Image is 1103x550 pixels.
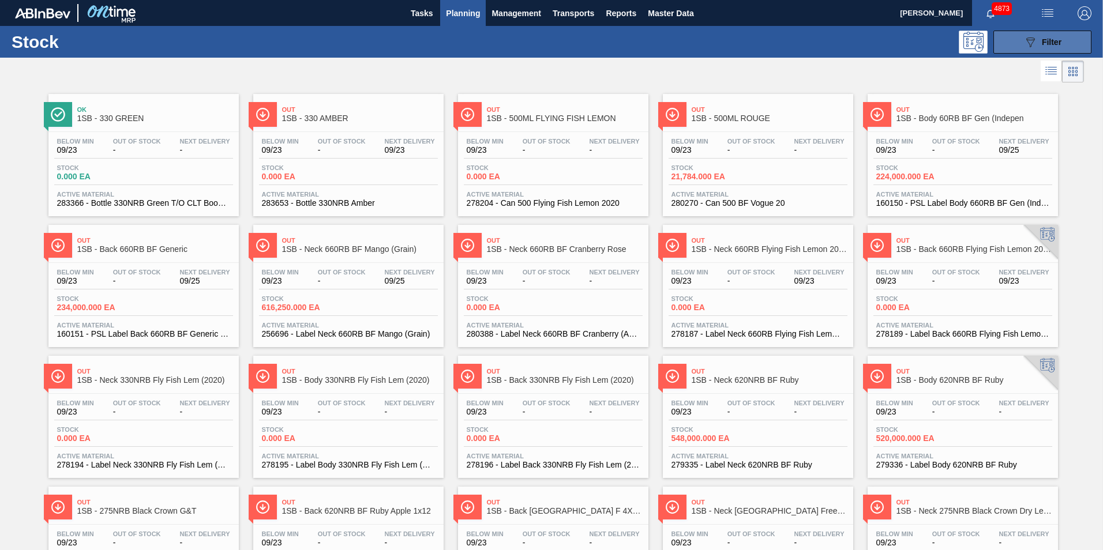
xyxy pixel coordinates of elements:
span: Stock [262,426,343,433]
span: 09/23 [467,277,504,285]
span: 09/23 [876,277,913,285]
span: 09/23 [262,146,299,155]
a: ÍconeOut1SB - Back 660RB BF GenericBelow Min09/23Out Of Stock-Next Delivery09/25Stock234,000.000 ... [40,216,245,347]
span: Next Delivery [590,530,640,537]
span: - [113,538,161,547]
span: Planning [446,6,480,20]
a: ÍconeOut1SB - Body 60RB BF Gen (IndepenBelow Min09/23Out Of Stock-Next Delivery09/25Stock224,000.... [859,85,1064,216]
span: 1SB - Back 660RB BF Generic [77,245,233,254]
span: 1SB - 275NRB Black Crown G&T [77,507,233,515]
span: 280388 - Label Neck 660RB BF Cranberry (ABV) [467,330,640,338]
span: Active Material [876,453,1049,459]
span: 1SB - Neck 660RB BF Cranberry Rose [487,245,643,254]
span: - [180,408,230,416]
span: Below Min [876,400,913,406]
span: 09/23 [57,408,94,416]
span: 09/25 [180,277,230,285]
span: 1SB - 500ML FLYING FISH LEMON [487,114,643,123]
span: Next Delivery [180,400,230,406]
span: 279336 - Label Body 620NRB BF Ruby [876,461,1049,469]
span: 1SB - Neck 620NRB BF Ruby [692,376,847,385]
span: - [999,538,1049,547]
span: Out [487,237,643,244]
span: - [590,146,640,155]
span: - [794,408,845,416]
img: Ícone [665,238,680,253]
a: ÍconeOut1SB - Body 620NRB BF RubyBelow Min09/23Out Of Stock-Next Delivery-Stock520,000.000 EAActi... [859,347,1064,478]
span: Active Material [876,322,1049,329]
img: Ícone [256,107,270,122]
button: Filter [993,31,1091,54]
span: Out Of Stock [523,530,571,537]
span: 1SB - Back 660RB Flying Fish Lemon 2020 [896,245,1052,254]
span: 09/23 [467,538,504,547]
img: Ícone [870,369,884,383]
span: Stock [467,295,547,302]
a: ÍconeOut1SB - Neck 660RB BF Cranberry RoseBelow Min09/23Out Of Stock-Next Delivery-Stock0.000 EAA... [449,216,654,347]
span: 548,000.000 EA [671,434,752,443]
span: Out Of Stock [727,400,775,406]
span: Filter [1042,37,1061,47]
span: 160151 - PSL Label Back 660RB BF Generic (Ind) [57,330,230,338]
span: Stock [57,164,138,171]
span: Below Min [671,530,708,537]
span: - [727,538,775,547]
span: Next Delivery [385,530,435,537]
span: Active Material [262,453,435,459]
span: 09/23 [671,146,708,155]
span: 278187 - Label Neck 660RB Flying Fish Lemon 2020 [671,330,845,338]
span: - [523,146,571,155]
a: ÍconeOk1SB - 330 GREENBelow Min09/23Out Of Stock-Next Delivery-Stock0.000 EAActive Material283366... [40,85,245,216]
span: Out Of Stock [523,269,571,276]
span: 520,000.000 EA [876,434,957,443]
span: Stock [467,426,547,433]
span: Next Delivery [590,138,640,145]
span: Next Delivery [180,530,230,537]
span: 09/23 [876,538,913,547]
span: 21,784.000 EA [671,172,752,181]
span: Out [77,368,233,375]
span: - [385,538,435,547]
span: 4873 [992,2,1012,15]
span: 1SB - Neck 275NRB Black Crown Dry Lemon [896,507,1052,515]
span: Reports [606,6,636,20]
span: - [999,408,1049,416]
img: Logout [1078,6,1091,20]
span: Below Min [57,138,94,145]
img: Ícone [870,500,884,514]
span: - [113,408,161,416]
a: ÍconeOut1SB - Neck 660RB BF Mango (Grain)Below Min09/23Out Of Stock-Next Delivery09/25Stock616,25... [245,216,449,347]
span: 280270 - Can 500 BF Vogue 20 [671,199,845,208]
span: 09/23 [262,408,299,416]
span: Below Min [671,269,708,276]
span: Active Material [262,322,435,329]
span: Next Delivery [180,269,230,276]
span: 1SB - Neck 660RB Flying Fish Lemon 2020 [692,245,847,254]
span: 09/25 [999,146,1049,155]
span: Below Min [467,269,504,276]
span: Below Min [671,138,708,145]
span: Stock [876,295,957,302]
span: Out [896,368,1052,375]
span: Out Of Stock [318,269,366,276]
span: 09/23 [794,277,845,285]
img: Ícone [460,238,475,253]
a: ÍconeOut1SB - Neck 620NRB BF RubyBelow Min09/23Out Of Stock-Next Delivery-Stock548,000.000 EAActi... [654,347,859,478]
span: 1SB - Neck 660RB BF Mango (Grain) [282,245,438,254]
span: 0.000 EA [876,303,957,312]
span: Out Of Stock [318,530,366,537]
div: Card Vision [1062,61,1084,82]
span: 234,000.000 EA [57,303,138,312]
img: Ícone [256,238,270,253]
span: 1SB - Neck 330NRB Castle Free 4X6 [692,507,847,515]
span: 283366 - Bottle 330NRB Green T/O CLT Booster [57,199,230,208]
span: 0.000 EA [57,172,138,181]
span: - [318,277,366,285]
span: 09/23 [262,538,299,547]
span: Next Delivery [385,138,435,145]
span: - [794,146,845,155]
a: ÍconeOut1SB - Body 330NRB Fly Fish Lem (2020)Below Min09/23Out Of Stock-Next Delivery-Stock0.000 ... [245,347,449,478]
span: 1SB - Body 330NRB Fly Fish Lem (2020) [282,376,438,385]
span: - [385,408,435,416]
img: Ícone [460,369,475,383]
